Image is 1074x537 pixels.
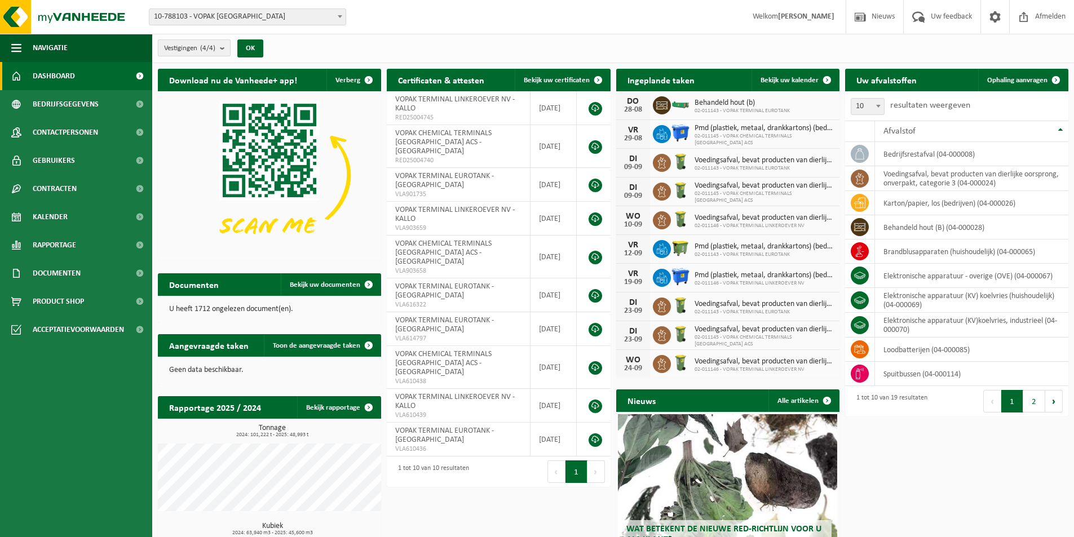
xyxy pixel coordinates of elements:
[395,411,521,420] span: VLA610439
[671,123,690,143] img: WB-1100-HPE-BE-01
[33,118,98,147] span: Contactpersonen
[622,154,644,163] div: DI
[395,393,515,410] span: VOPAK TERMINAL LINKEROEVER NV - KALLO
[695,357,834,366] span: Voedingsafval, bevat producten van dierlijke oorsprong, onverpakt, categorie 3
[33,175,77,203] span: Contracten
[695,181,834,190] span: Voedingsafval, bevat producten van dierlijke oorsprong, onverpakt, categorie 3
[531,236,577,278] td: [DATE]
[671,152,690,171] img: WB-0140-HPE-GN-50
[158,69,308,91] h2: Download nu de Vanheede+ app!
[695,242,834,251] span: Pmd (plastiek, metaal, drankkartons) (bedrijven)
[33,34,68,62] span: Navigatie
[33,316,124,344] span: Acceptatievoorwaarden
[671,99,690,109] img: HK-XC-15-GN-00
[1023,390,1045,412] button: 2
[671,353,690,372] img: WB-0140-HPE-GN-50
[671,267,690,286] img: WB-1100-HPE-BE-01
[33,62,75,90] span: Dashboard
[875,362,1068,386] td: spuitbussen (04-000114)
[169,366,370,374] p: Geen data beschikbaar.
[616,389,667,411] h2: Nieuws
[761,77,819,84] span: Bekijk uw kalender
[395,95,515,113] span: VOPAK TERMINAL LINKEROEVER NV - KALLO
[587,460,605,483] button: Next
[622,192,644,200] div: 09-09
[395,172,494,189] span: VOPAK TERMINAL EUROTANK - [GEOGRAPHIC_DATA]
[695,334,834,348] span: 02-011145 - VOPAK CHEMICAL TERMINALS [GEOGRAPHIC_DATA] ACS
[875,313,1068,338] td: elektronische apparatuur (KV)koelvries, industrieel (04-000070)
[695,251,834,258] span: 02-011143 - VOPAK TERMINAL EUROTANK
[163,432,381,438] span: 2024: 101,222 t - 2025: 48,993 t
[392,459,469,484] div: 1 tot 10 van 10 resultaten
[875,338,1068,362] td: loodbatterijen (04-000085)
[149,9,346,25] span: 10-788103 - VOPAK BELGIUM
[395,190,521,199] span: VLA901735
[33,231,76,259] span: Rapportage
[622,97,644,106] div: DO
[622,163,644,171] div: 09-09
[987,77,1048,84] span: Ophaling aanvragen
[695,190,834,204] span: 02-011145 - VOPAK CHEMICAL TERMINALS [GEOGRAPHIC_DATA] ACS
[531,346,577,389] td: [DATE]
[983,390,1001,412] button: Previous
[149,8,346,25] span: 10-788103 - VOPAK BELGIUM
[695,309,834,316] span: 02-011143 - VOPAK TERMINAL EUROTANK
[622,135,644,143] div: 29-08
[671,181,690,200] img: WB-0140-HPE-GN-50
[237,39,263,57] button: OK
[978,69,1067,91] a: Ophaling aanvragen
[875,191,1068,215] td: karton/papier, los (bedrijven) (04-000026)
[695,156,834,165] span: Voedingsafval, bevat producten van dierlijke oorsprong, onverpakt, categorie 3
[622,298,644,307] div: DI
[695,99,790,108] span: Behandeld hout (b)
[395,129,492,156] span: VOPAK CHEMICAL TERMINALS [GEOGRAPHIC_DATA] ACS - [GEOGRAPHIC_DATA]
[33,287,84,316] span: Product Shop
[531,312,577,346] td: [DATE]
[622,307,644,315] div: 23-09
[695,223,834,229] span: 02-011146 - VOPAK TERMINAL LINKEROEVER NV
[395,377,521,386] span: VLA610438
[1001,390,1023,412] button: 1
[395,350,492,376] span: VOPAK CHEMICAL TERMINALS [GEOGRAPHIC_DATA] ACS - [GEOGRAPHIC_DATA]
[695,124,834,133] span: Pmd (plastiek, metaal, drankkartons) (bedrijven)
[33,259,81,287] span: Documenten
[169,305,370,313] p: U heeft 1712 ongelezen document(en).
[622,278,644,286] div: 19-09
[875,239,1068,264] td: brandblusapparaten (huishoudelijk) (04-000065)
[622,126,644,135] div: VR
[845,69,928,91] h2: Uw afvalstoffen
[163,522,381,536] h3: Kubiek
[778,12,834,21] strong: [PERSON_NAME]
[695,300,834,309] span: Voedingsafval, bevat producten van dierlijke oorsprong, onverpakt, categorie 3
[158,39,231,56] button: Vestigingen(4/4)
[851,99,884,114] span: 10
[531,202,577,236] td: [DATE]
[395,113,521,122] span: RED25004745
[671,325,690,344] img: WB-0140-HPE-GN-50
[335,77,360,84] span: Verberg
[875,288,1068,313] td: elektronische apparatuur (KV) koelvries (huishoudelijk) (04-000069)
[531,389,577,423] td: [DATE]
[531,125,577,168] td: [DATE]
[622,212,644,221] div: WO
[273,342,360,349] span: Toon de aangevraagde taken
[622,250,644,258] div: 12-09
[622,336,644,344] div: 23-09
[395,427,494,444] span: VOPAK TERMINAL EUROTANK - [GEOGRAPHIC_DATA]
[387,69,496,91] h2: Certificaten & attesten
[515,69,609,91] a: Bekijk uw certificaten
[531,423,577,456] td: [DATE]
[1045,390,1063,412] button: Next
[33,203,68,231] span: Kalender
[695,165,834,172] span: 02-011143 - VOPAK TERMINAL EUROTANK
[395,282,494,300] span: VOPAK TERMINAL EUROTANK - [GEOGRAPHIC_DATA]
[695,271,834,280] span: Pmd (plastiek, metaal, drankkartons) (bedrijven)
[875,264,1068,288] td: elektronische apparatuur - overige (OVE) (04-000067)
[622,365,644,372] div: 24-09
[33,90,99,118] span: Bedrijfsgegevens
[264,334,380,357] a: Toon de aangevraagde taken
[395,267,521,276] span: VLA903658
[290,281,360,289] span: Bekijk uw documenten
[33,147,75,175] span: Gebruikers
[695,325,834,334] span: Voedingsafval, bevat producten van dierlijke oorsprong, onverpakt, categorie 3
